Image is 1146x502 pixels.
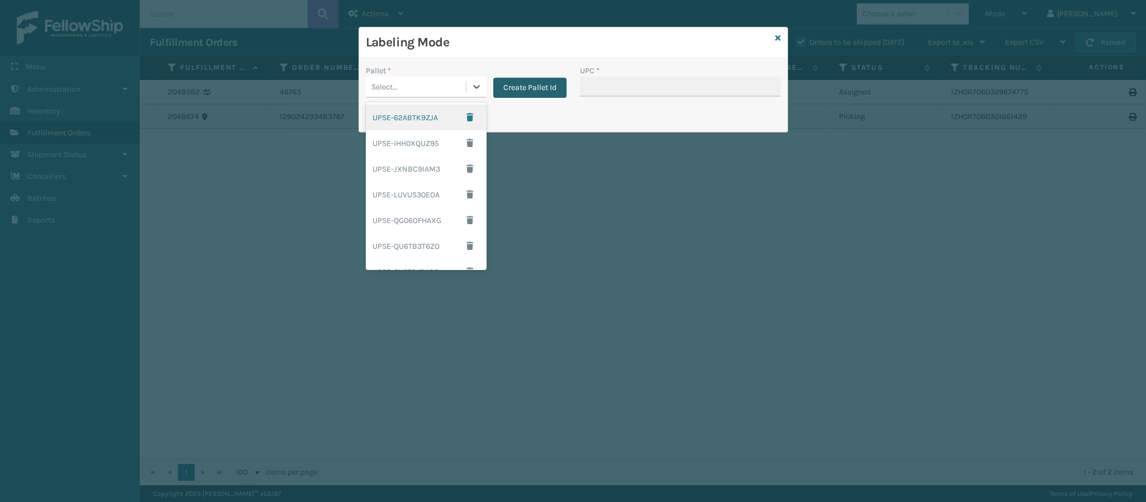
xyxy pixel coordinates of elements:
[366,182,487,207] div: UPSE-LUVUS30EOA
[366,259,487,285] div: UPSE-QV578J7KO6
[493,78,567,98] button: Create Pallet Id
[580,65,600,77] label: UPC
[366,207,487,233] div: UPSE-QG06OFHAXG
[366,65,391,77] label: Pallet
[366,233,487,259] div: UPSE-QU6TB3T6ZO
[366,156,487,182] div: UPSE-JXNBC9IAM3
[371,81,398,93] div: Select...
[366,130,487,156] div: UPSE-IHH0XQUZ95
[366,105,487,130] div: UPSE-62ABTK9ZJA
[366,34,771,51] h3: Labeling Mode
